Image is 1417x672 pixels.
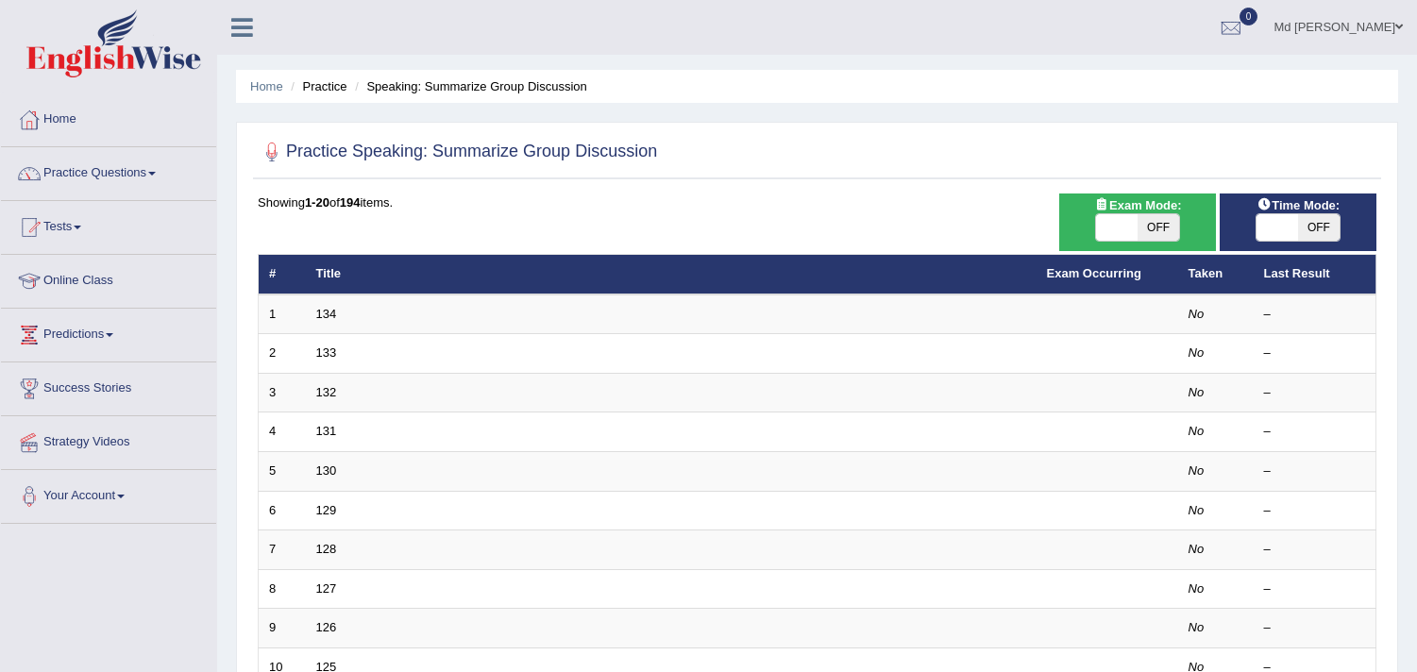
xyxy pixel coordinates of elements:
em: No [1189,385,1205,399]
em: No [1189,463,1205,478]
a: Tests [1,201,216,248]
a: 132 [316,385,337,399]
a: Predictions [1,309,216,356]
b: 1-20 [305,195,329,210]
td: 8 [259,569,306,609]
td: 9 [259,609,306,648]
a: Exam Occurring [1047,266,1141,280]
a: Online Class [1,255,216,302]
div: – [1264,384,1366,402]
em: No [1189,620,1205,634]
div: – [1264,423,1366,441]
div: – [1264,306,1366,324]
a: Home [1,93,216,141]
div: Show exams occurring in exams [1059,193,1216,251]
em: No [1189,581,1205,596]
a: 131 [316,424,337,438]
a: 128 [316,542,337,556]
span: Exam Mode: [1087,195,1189,215]
span: OFF [1298,214,1340,241]
em: No [1189,503,1205,517]
b: 194 [340,195,361,210]
div: – [1264,580,1366,598]
a: Success Stories [1,362,216,410]
th: Taken [1178,255,1254,294]
span: Time Mode: [1249,195,1347,215]
td: 3 [259,373,306,412]
td: 5 [259,452,306,492]
a: Strategy Videos [1,416,216,463]
a: 127 [316,581,337,596]
a: 126 [316,620,337,634]
a: Home [250,79,283,93]
div: – [1264,462,1366,480]
em: No [1189,307,1205,321]
li: Speaking: Summarize Group Discussion [350,77,587,95]
th: # [259,255,306,294]
th: Title [306,255,1037,294]
a: 133 [316,345,337,360]
em: No [1189,424,1205,438]
a: Your Account [1,470,216,517]
div: – [1264,502,1366,520]
td: 2 [259,334,306,374]
td: 6 [259,491,306,530]
a: Practice Questions [1,147,216,194]
em: No [1189,542,1205,556]
span: OFF [1138,214,1179,241]
div: – [1264,344,1366,362]
span: 0 [1240,8,1258,25]
td: 1 [259,294,306,334]
em: No [1189,345,1205,360]
div: – [1264,541,1366,559]
th: Last Result [1254,255,1376,294]
td: 4 [259,412,306,452]
a: 134 [316,307,337,321]
td: 7 [259,530,306,570]
div: Showing of items. [258,193,1376,211]
div: – [1264,619,1366,637]
a: 129 [316,503,337,517]
h2: Practice Speaking: Summarize Group Discussion [258,138,657,166]
li: Practice [286,77,346,95]
a: 130 [316,463,337,478]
